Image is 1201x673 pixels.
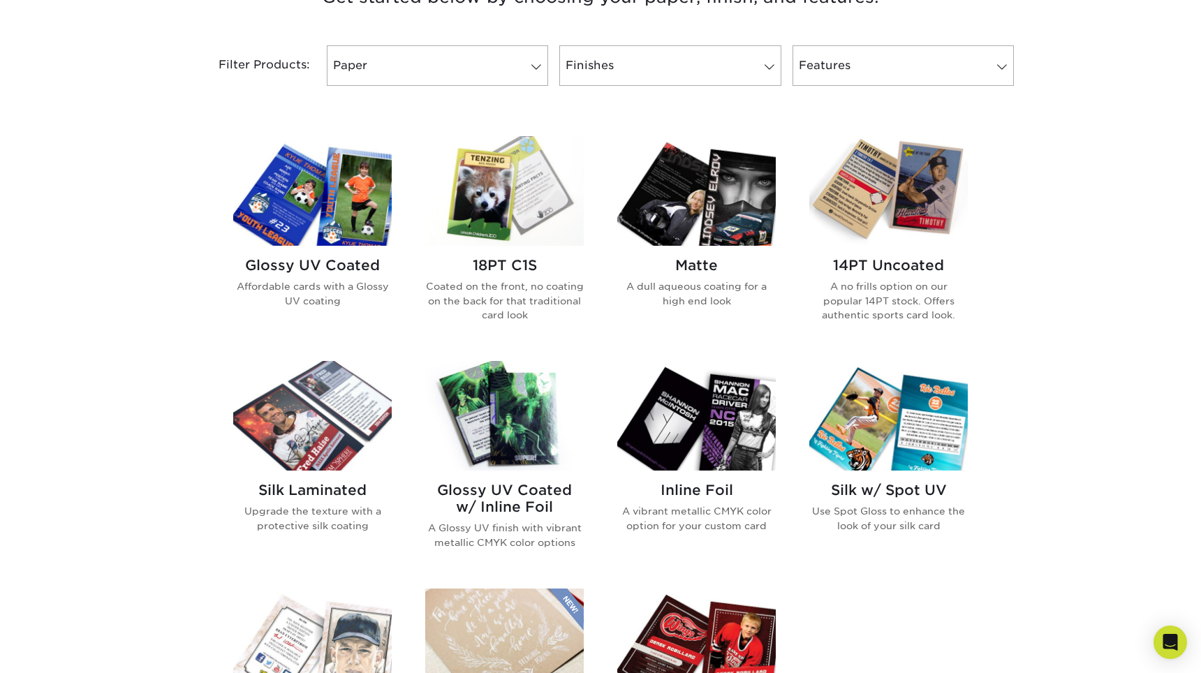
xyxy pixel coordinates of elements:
a: Finishes [559,45,781,86]
h2: Matte [617,257,776,274]
h2: Silk Laminated [233,482,392,498]
p: A vibrant metallic CMYK color option for your custom card [617,504,776,533]
p: Upgrade the texture with a protective silk coating [233,504,392,533]
h2: Glossy UV Coated [233,257,392,274]
h2: Silk w/ Spot UV [809,482,968,498]
p: A Glossy UV finish with vibrant metallic CMYK color options [425,521,584,549]
p: Coated on the front, no coating on the back for that traditional card look [425,279,584,322]
img: Matte Trading Cards [617,136,776,246]
img: Inline Foil Trading Cards [617,361,776,471]
p: Affordable cards with a Glossy UV coating [233,279,392,308]
a: Silk w/ Spot UV Trading Cards Silk w/ Spot UV Use Spot Gloss to enhance the look of your silk card [809,361,968,572]
img: Silk Laminated Trading Cards [233,361,392,471]
p: A dull aqueous coating for a high end look [617,279,776,308]
img: Glossy UV Coated Trading Cards [233,136,392,246]
h2: 14PT Uncoated [809,257,968,274]
a: Features [793,45,1014,86]
div: Filter Products: [182,45,321,86]
img: Silk w/ Spot UV Trading Cards [809,361,968,471]
h2: Inline Foil [617,482,776,498]
p: A no frills option on our popular 14PT stock. Offers authentic sports card look. [809,279,968,322]
img: 18PT C1S Trading Cards [425,136,584,246]
a: Inline Foil Trading Cards Inline Foil A vibrant metallic CMYK color option for your custom card [617,361,776,572]
a: 14PT Uncoated Trading Cards 14PT Uncoated A no frills option on our popular 14PT stock. Offers au... [809,136,968,344]
img: 14PT Uncoated Trading Cards [809,136,968,246]
img: New Product [549,589,584,630]
p: Use Spot Gloss to enhance the look of your silk card [809,504,968,533]
div: Open Intercom Messenger [1154,626,1187,659]
a: Paper [327,45,548,86]
a: Glossy UV Coated w/ Inline Foil Trading Cards Glossy UV Coated w/ Inline Foil A Glossy UV finish ... [425,361,584,572]
h2: Glossy UV Coated w/ Inline Foil [425,482,584,515]
h2: 18PT C1S [425,257,584,274]
a: Glossy UV Coated Trading Cards Glossy UV Coated Affordable cards with a Glossy UV coating [233,136,392,344]
a: 18PT C1S Trading Cards 18PT C1S Coated on the front, no coating on the back for that traditional ... [425,136,584,344]
img: Glossy UV Coated w/ Inline Foil Trading Cards [425,361,584,471]
a: Silk Laminated Trading Cards Silk Laminated Upgrade the texture with a protective silk coating [233,361,392,572]
a: Matte Trading Cards Matte A dull aqueous coating for a high end look [617,136,776,344]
